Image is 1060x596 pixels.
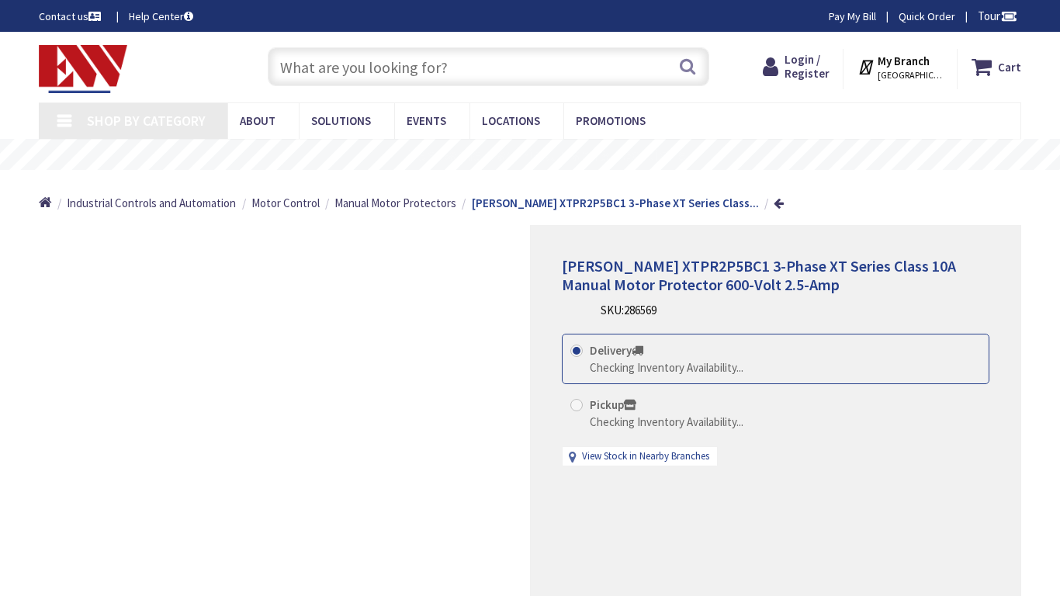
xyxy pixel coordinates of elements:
span: [PERSON_NAME] XTPR2P5BC1 3-Phase XT Series Class 10A Manual Motor Protector 600-Volt 2.5-Amp [562,256,956,294]
a: Login / Register [763,53,830,81]
span: 286569 [624,303,656,317]
strong: Cart [998,53,1021,81]
a: View Stock in Nearby Branches [582,449,709,464]
span: About [240,113,275,128]
a: Quick Order [899,9,955,24]
span: Shop By Category [87,112,206,130]
div: SKU: [601,302,656,318]
strong: Pickup [590,397,636,412]
span: Industrial Controls and Automation [67,196,236,210]
a: Contact us [39,9,104,24]
strong: Delivery [590,343,643,358]
input: What are you looking for? [268,47,709,86]
div: Checking Inventory Availability... [590,359,743,376]
a: Pay My Bill [829,9,876,24]
rs-layer: Free Same Day Pickup at 19 Locations [402,147,686,164]
div: My Branch [GEOGRAPHIC_DATA], [GEOGRAPHIC_DATA] [857,53,944,81]
img: Electrical Wholesalers, Inc. [39,45,127,93]
span: Manual Motor Protectors [334,196,456,210]
span: Solutions [311,113,371,128]
a: Motor Control [251,195,320,211]
strong: My Branch [878,54,930,68]
span: Motor Control [251,196,320,210]
a: Cart [972,53,1021,81]
span: [GEOGRAPHIC_DATA], [GEOGRAPHIC_DATA] [878,69,944,81]
span: Events [407,113,446,128]
div: Checking Inventory Availability... [590,414,743,430]
span: Tour [978,9,1017,23]
a: Industrial Controls and Automation [67,195,236,211]
strong: [PERSON_NAME] XTPR2P5BC1 3-Phase XT Series Class... [472,196,759,210]
span: Login / Register [785,52,830,81]
span: Promotions [576,113,646,128]
a: Manual Motor Protectors [334,195,456,211]
span: Locations [482,113,540,128]
a: Help Center [129,9,193,24]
